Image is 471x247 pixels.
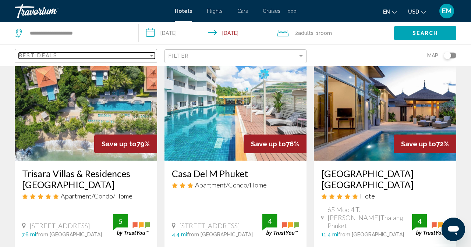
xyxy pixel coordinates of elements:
[263,8,280,14] a: Cruises
[169,53,190,59] span: Filter
[113,214,150,236] img: trustyou-badge.svg
[195,181,267,189] span: Apartment/Condo/Home
[270,22,394,44] button: Travelers: 2 adults, 0 children
[442,218,465,241] iframe: Кнопка запуска окна обмена сообщениями
[19,53,155,59] mat-select: Sort by
[187,232,253,237] span: from [GEOGRAPHIC_DATA]
[295,28,314,38] span: 2
[314,43,456,161] img: Hotel image
[438,52,456,59] button: Toggle map
[139,22,270,44] button: Check-in date: Dec 20, 2025 Check-out date: Dec 27, 2025
[412,214,449,236] img: trustyou-badge.svg
[22,232,36,237] span: 7.6 mi
[383,6,397,17] button: Change language
[262,217,277,226] div: 4
[22,168,150,190] a: Trisara Villas & Residences [GEOGRAPHIC_DATA]
[383,9,390,15] span: en
[251,140,286,148] span: Save up to
[442,7,451,15] span: EM
[29,222,90,230] span: [STREET_ADDRESS]
[36,232,102,237] span: from [GEOGRAPHIC_DATA]
[175,8,192,14] a: Hotels
[172,181,300,189] div: 3 star Apartment
[314,28,332,38] span: , 1
[237,8,248,14] a: Cars
[412,31,438,36] span: Search
[172,232,187,237] span: 4.4 mi
[427,50,438,61] span: Map
[179,222,240,230] span: [STREET_ADDRESS]
[15,4,167,18] a: Travorium
[164,49,307,64] button: Filter
[360,192,377,200] span: Hotel
[401,140,436,148] span: Save up to
[102,140,137,148] span: Save up to
[408,6,426,17] button: Change currency
[15,43,157,161] img: Hotel image
[437,3,456,19] button: User Menu
[244,135,307,153] div: 76%
[19,53,57,58] span: Best Deals
[94,135,157,153] div: 79%
[408,9,419,15] span: USD
[288,5,296,17] button: Extra navigation items
[319,30,332,36] span: Room
[22,192,150,200] div: 5 star Apartment
[113,217,128,226] div: 5
[164,43,307,161] img: Hotel image
[321,232,338,237] span: 11.4 mi
[394,26,456,40] button: Search
[412,217,427,226] div: 4
[262,214,299,236] img: trustyou-badge.svg
[321,192,449,200] div: 5 star Hotel
[61,192,132,200] span: Apartment/Condo/Home
[207,8,223,14] a: Flights
[172,168,300,179] a: Casa Del M Phuket
[394,135,456,153] div: 72%
[327,205,412,230] span: 65 Moo 4 T.[PERSON_NAME]Thalang Phuket
[298,30,314,36] span: Adults
[321,168,449,190] a: [GEOGRAPHIC_DATA] [GEOGRAPHIC_DATA]
[338,232,404,237] span: from [GEOGRAPHIC_DATA]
